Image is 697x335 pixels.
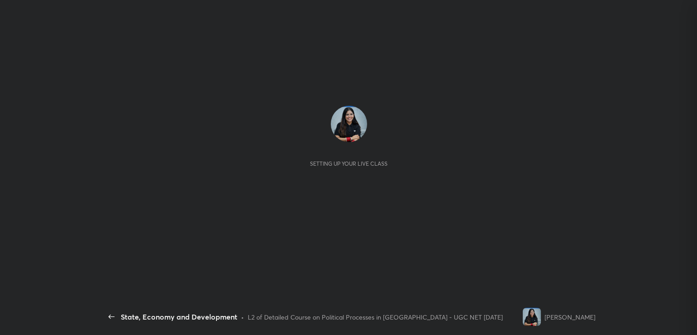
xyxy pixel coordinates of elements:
[248,312,503,322] div: L2 of Detailed Course on Political Processes in [GEOGRAPHIC_DATA] - UGC NET [DATE]
[331,106,367,142] img: e6b7fd9604b54f40b4ba6e3a0c89482a.jpg
[523,308,541,326] img: e6b7fd9604b54f40b4ba6e3a0c89482a.jpg
[121,311,237,322] div: State, Economy and Development
[241,312,244,322] div: •
[310,160,388,167] div: Setting up your live class
[545,312,595,322] div: [PERSON_NAME]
